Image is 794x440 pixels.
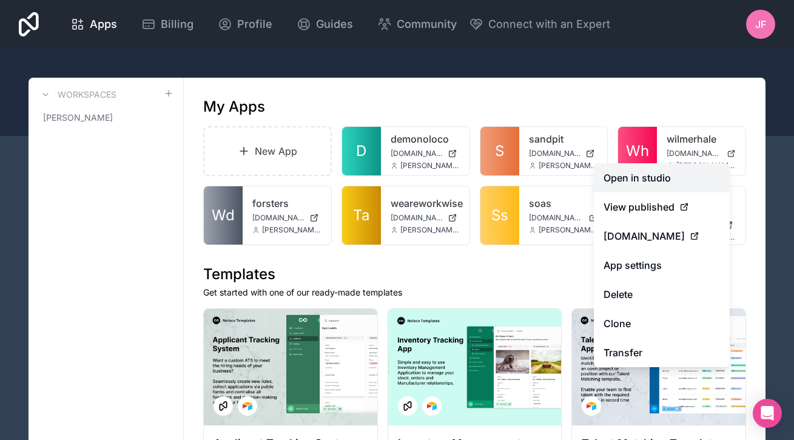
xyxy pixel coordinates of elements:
[203,126,332,176] a: New App
[529,213,584,223] span: [DOMAIN_NAME]
[667,149,722,158] span: [DOMAIN_NAME]
[203,97,265,117] h1: My Apps
[667,149,736,158] a: [DOMAIN_NAME]
[488,16,610,33] span: Connect with an Expert
[753,399,782,428] div: Open Intercom Messenger
[391,149,460,158] a: [DOMAIN_NAME]
[342,186,381,245] a: Ta
[38,87,116,102] a: Workspaces
[529,149,598,158] a: [DOMAIN_NAME]
[626,141,649,161] span: Wh
[90,16,117,33] span: Apps
[491,206,508,225] span: Ss
[539,225,598,235] span: [PERSON_NAME][EMAIL_ADDRESS][DOMAIN_NAME]
[208,11,282,38] a: Profile
[368,11,466,38] a: Community
[667,132,736,146] a: wilmerhale
[529,132,598,146] a: sandpit
[252,213,304,223] span: [DOMAIN_NAME]
[391,149,443,158] span: [DOMAIN_NAME]
[38,107,173,129] a: [PERSON_NAME]
[594,222,730,251] a: [DOMAIN_NAME]
[400,225,460,235] span: [PERSON_NAME][EMAIL_ADDRESS][DOMAIN_NAME]
[594,280,730,309] button: Delete
[427,401,437,411] img: Airtable Logo
[243,401,252,411] img: Airtable Logo
[316,16,353,33] span: Guides
[594,338,730,367] a: Transfer
[594,163,730,192] a: Open in studio
[212,206,235,225] span: Wd
[480,127,519,175] a: S
[594,251,730,280] a: App settings
[132,11,203,38] a: Billing
[58,89,116,101] h3: Workspaces
[587,401,596,411] img: Airtable Logo
[676,161,736,171] span: [PERSON_NAME][EMAIL_ADDRESS][DOMAIN_NAME]
[755,17,766,32] span: JF
[400,161,460,171] span: [PERSON_NAME][EMAIL_ADDRESS][DOMAIN_NAME]
[594,192,730,222] a: View published
[203,286,746,299] p: Get started with one of our ready-made templates
[594,309,730,338] a: Clone
[161,16,193,33] span: Billing
[529,149,581,158] span: [DOMAIN_NAME]
[203,265,746,284] h1: Templates
[391,196,460,211] a: weareworkwise
[204,186,243,245] a: Wd
[61,11,127,38] a: Apps
[43,112,113,124] span: [PERSON_NAME]
[529,196,598,211] a: soas
[604,229,685,243] span: [DOMAIN_NAME]
[604,200,675,214] span: View published
[252,196,321,211] a: forsters
[342,127,381,175] a: D
[391,213,443,223] span: [DOMAIN_NAME]
[391,213,460,223] a: [DOMAIN_NAME]
[287,11,363,38] a: Guides
[391,132,460,146] a: demonoloco
[469,16,610,33] button: Connect with an Expert
[252,213,321,223] a: [DOMAIN_NAME]
[353,206,369,225] span: Ta
[539,161,598,171] span: [PERSON_NAME][EMAIL_ADDRESS][DOMAIN_NAME]
[262,225,321,235] span: [PERSON_NAME][EMAIL_ADDRESS][DOMAIN_NAME]
[356,141,366,161] span: D
[618,127,657,175] a: Wh
[480,186,519,245] a: Ss
[397,16,457,33] span: Community
[237,16,272,33] span: Profile
[495,141,504,161] span: S
[529,213,598,223] a: [DOMAIN_NAME]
